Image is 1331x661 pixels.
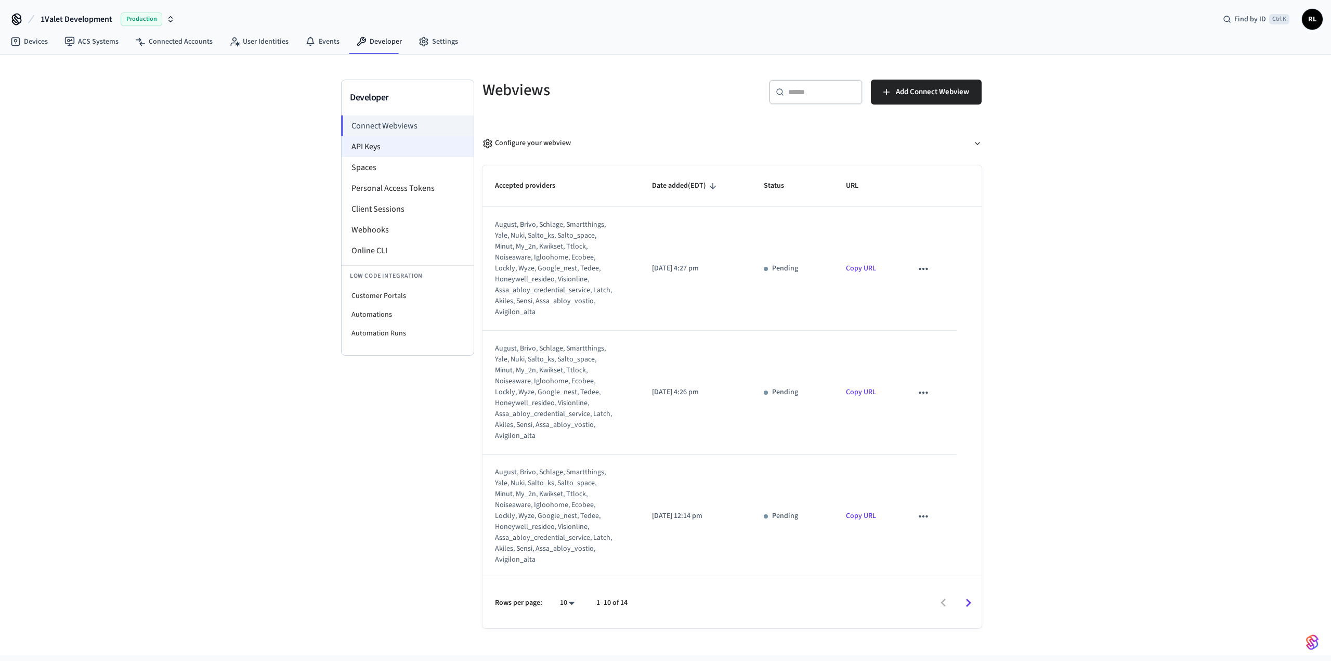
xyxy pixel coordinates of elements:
[221,32,297,51] a: User Identities
[846,263,876,274] a: Copy URL
[1215,10,1298,29] div: Find by IDCtrl K
[896,85,969,99] span: Add Connect Webview
[41,13,112,25] span: 1Valet Development
[1303,10,1322,29] span: RL
[764,178,798,194] span: Status
[495,598,542,608] p: Rows per page:
[342,240,474,261] li: Online CLI
[341,115,474,136] li: Connect Webviews
[342,305,474,324] li: Automations
[871,80,982,105] button: Add Connect Webview
[652,263,739,274] p: [DATE] 4:27 pm
[495,219,614,318] div: august, brivo, schlage, smartthings, yale, nuki, salto_ks, salto_space, minut, my_2n, kwikset, tt...
[772,387,798,398] p: Pending
[772,511,798,522] p: Pending
[2,32,56,51] a: Devices
[652,387,739,398] p: [DATE] 4:26 pm
[555,595,580,611] div: 10
[956,591,981,615] button: Go to next page
[495,178,569,194] span: Accepted providers
[348,32,410,51] a: Developer
[1234,14,1266,24] span: Find by ID
[846,511,876,521] a: Copy URL
[410,32,466,51] a: Settings
[342,199,474,219] li: Client Sessions
[1306,634,1319,651] img: SeamLogoGradient.69752ec5.svg
[652,178,720,194] span: Date added(EDT)
[127,32,221,51] a: Connected Accounts
[297,32,348,51] a: Events
[1269,14,1289,24] span: Ctrl K
[342,324,474,343] li: Automation Runs
[495,467,614,565] div: august, brivo, schlage, smartthings, yale, nuki, salto_ks, salto_space, minut, my_2n, kwikset, tt...
[482,138,571,149] div: Configure your webview
[482,80,726,101] h5: Webviews
[342,287,474,305] li: Customer Portals
[772,263,798,274] p: Pending
[652,511,739,522] p: [DATE] 12:14 pm
[350,90,465,105] h3: Developer
[482,129,982,157] button: Configure your webview
[846,178,872,194] span: URL
[342,178,474,199] li: Personal Access Tokens
[342,157,474,178] li: Spaces
[846,387,876,397] a: Copy URL
[342,219,474,240] li: Webhooks
[342,136,474,157] li: API Keys
[1302,9,1323,30] button: RL
[121,12,162,26] span: Production
[342,265,474,287] li: Low Code Integration
[596,598,628,608] p: 1–10 of 14
[495,343,614,442] div: august, brivo, schlage, smartthings, yale, nuki, salto_ks, salto_space, minut, my_2n, kwikset, tt...
[56,32,127,51] a: ACS Systems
